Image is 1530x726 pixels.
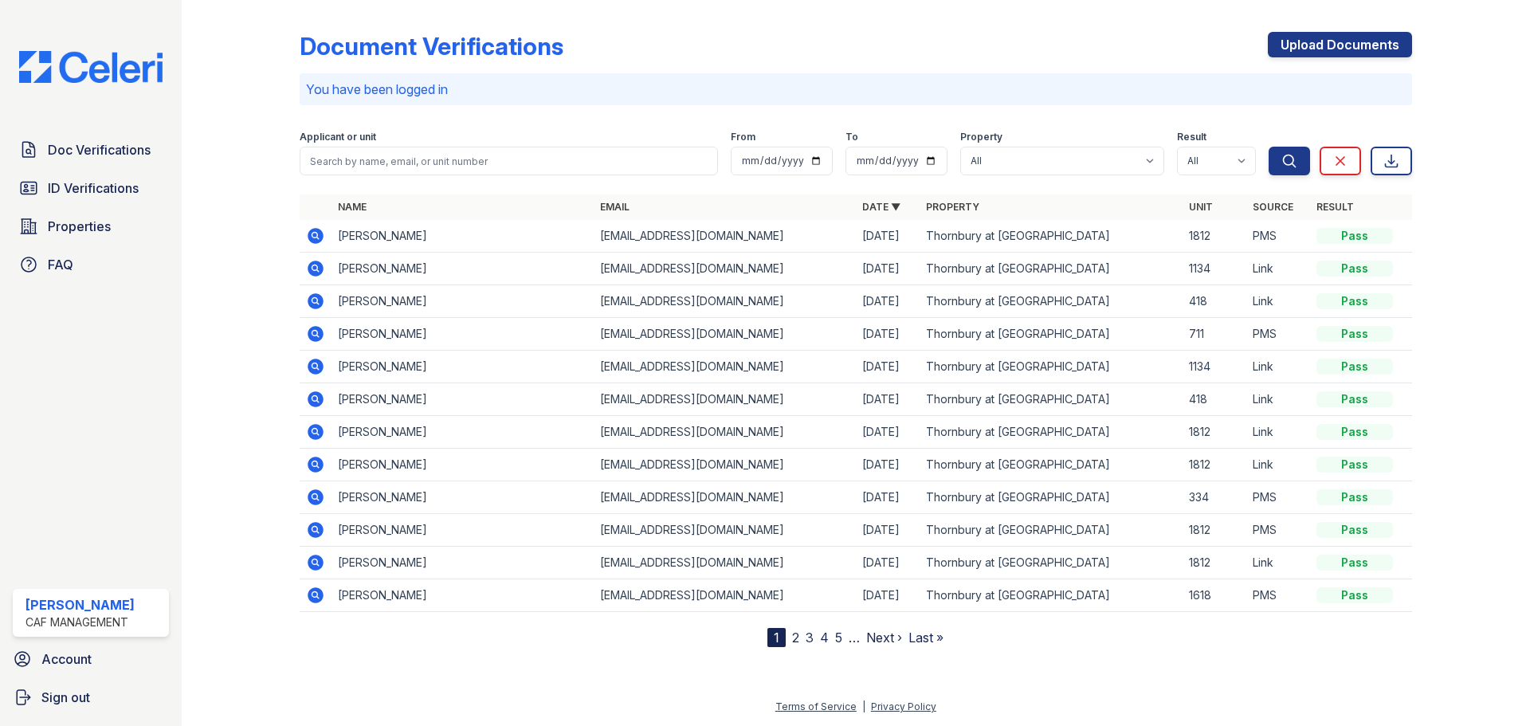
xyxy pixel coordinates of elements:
a: Email [600,201,630,213]
td: [EMAIL_ADDRESS][DOMAIN_NAME] [594,416,856,449]
td: [DATE] [856,547,920,579]
td: [DATE] [856,383,920,416]
a: Date ▼ [862,201,900,213]
td: [EMAIL_ADDRESS][DOMAIN_NAME] [594,318,856,351]
td: [EMAIL_ADDRESS][DOMAIN_NAME] [594,351,856,383]
img: CE_Logo_Blue-a8612792a0a2168367f1c8372b55b34899dd931a85d93a1a3d3e32e68fde9ad4.png [6,51,175,83]
td: [DATE] [856,514,920,547]
td: [DATE] [856,220,920,253]
td: [PERSON_NAME] [331,285,594,318]
a: Upload Documents [1268,32,1412,57]
div: CAF Management [25,614,135,630]
span: Account [41,649,92,669]
td: Thornbury at [GEOGRAPHIC_DATA] [920,449,1182,481]
label: Result [1177,131,1206,143]
td: 1812 [1183,449,1246,481]
a: Last » [908,630,943,646]
td: Link [1246,253,1310,285]
td: PMS [1246,514,1310,547]
div: Pass [1316,457,1393,473]
a: Terms of Service [775,700,857,712]
td: [PERSON_NAME] [331,547,594,579]
div: | [862,700,865,712]
td: 1618 [1183,579,1246,612]
td: 334 [1183,481,1246,514]
td: [PERSON_NAME] [331,514,594,547]
td: PMS [1246,220,1310,253]
td: 418 [1183,383,1246,416]
td: Thornbury at [GEOGRAPHIC_DATA] [920,579,1182,612]
div: [PERSON_NAME] [25,595,135,614]
td: Link [1246,351,1310,383]
td: PMS [1246,579,1310,612]
td: [EMAIL_ADDRESS][DOMAIN_NAME] [594,285,856,318]
a: 5 [835,630,842,646]
div: Pass [1316,522,1393,538]
td: [PERSON_NAME] [331,416,594,449]
td: Link [1246,285,1310,318]
a: Sign out [6,681,175,713]
label: Property [960,131,1002,143]
label: Applicant or unit [300,131,376,143]
span: Properties [48,217,111,236]
div: Pass [1316,587,1393,603]
td: Thornbury at [GEOGRAPHIC_DATA] [920,318,1182,351]
td: [EMAIL_ADDRESS][DOMAIN_NAME] [594,481,856,514]
a: Source [1253,201,1293,213]
span: ID Verifications [48,179,139,198]
td: 1812 [1183,547,1246,579]
td: [DATE] [856,285,920,318]
a: Name [338,201,367,213]
td: [PERSON_NAME] [331,449,594,481]
p: You have been logged in [306,80,1406,99]
td: 1812 [1183,514,1246,547]
td: [PERSON_NAME] [331,383,594,416]
a: Properties [13,210,169,242]
a: 2 [792,630,799,646]
td: [EMAIL_ADDRESS][DOMAIN_NAME] [594,253,856,285]
div: Pass [1316,555,1393,571]
td: [EMAIL_ADDRESS][DOMAIN_NAME] [594,220,856,253]
td: [PERSON_NAME] [331,318,594,351]
td: 711 [1183,318,1246,351]
div: Document Verifications [300,32,563,61]
td: Thornbury at [GEOGRAPHIC_DATA] [920,285,1182,318]
td: [DATE] [856,351,920,383]
td: [DATE] [856,253,920,285]
td: [EMAIL_ADDRESS][DOMAIN_NAME] [594,579,856,612]
td: PMS [1246,481,1310,514]
td: [EMAIL_ADDRESS][DOMAIN_NAME] [594,514,856,547]
td: 1812 [1183,220,1246,253]
td: 1134 [1183,253,1246,285]
a: Unit [1189,201,1213,213]
div: Pass [1316,489,1393,505]
td: [DATE] [856,481,920,514]
td: Thornbury at [GEOGRAPHIC_DATA] [920,514,1182,547]
td: PMS [1246,318,1310,351]
div: 1 [767,628,786,647]
td: Link [1246,547,1310,579]
td: [PERSON_NAME] [331,481,594,514]
td: 1134 [1183,351,1246,383]
span: Sign out [41,688,90,707]
div: Pass [1316,293,1393,309]
td: Thornbury at [GEOGRAPHIC_DATA] [920,481,1182,514]
td: [EMAIL_ADDRESS][DOMAIN_NAME] [594,449,856,481]
div: Pass [1316,391,1393,407]
a: 4 [820,630,829,646]
a: Property [926,201,979,213]
a: Privacy Policy [871,700,936,712]
div: Pass [1316,261,1393,277]
span: FAQ [48,255,73,274]
td: Thornbury at [GEOGRAPHIC_DATA] [920,351,1182,383]
td: [DATE] [856,449,920,481]
td: [PERSON_NAME] [331,579,594,612]
div: Pass [1316,326,1393,342]
td: [PERSON_NAME] [331,220,594,253]
td: [EMAIL_ADDRESS][DOMAIN_NAME] [594,547,856,579]
input: Search by name, email, or unit number [300,147,718,175]
a: 3 [806,630,814,646]
td: [EMAIL_ADDRESS][DOMAIN_NAME] [594,383,856,416]
a: Account [6,643,175,675]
